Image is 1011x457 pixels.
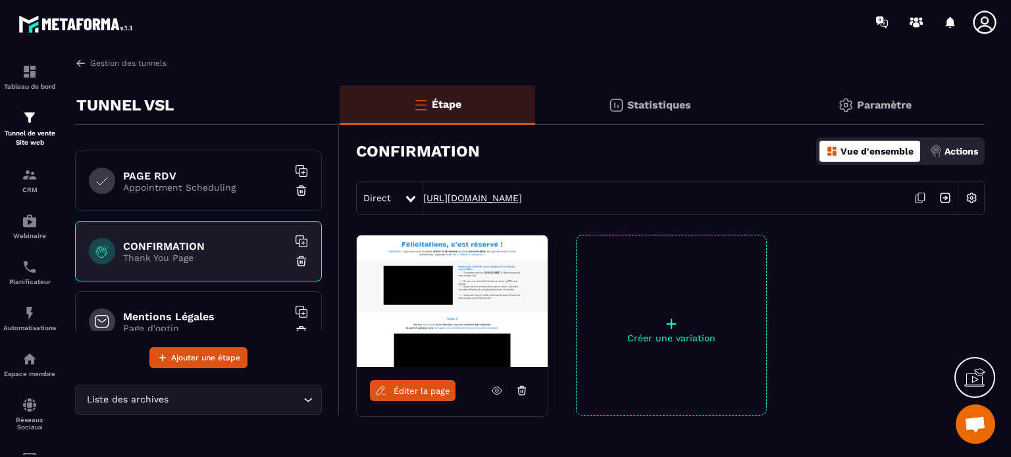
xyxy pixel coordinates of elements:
[22,110,38,126] img: formation
[423,193,522,203] a: [URL][DOMAIN_NAME]
[3,203,56,249] a: automationsautomationsWebinaire
[295,254,308,268] img: trash
[18,12,137,36] img: logo
[357,235,548,367] img: image
[295,325,308,338] img: trash
[3,278,56,285] p: Planificateur
[22,213,38,229] img: automations
[3,295,56,341] a: automationsautomationsAutomatisations
[84,393,171,407] span: Liste des archives
[3,249,56,295] a: schedulerschedulerPlanificateur
[149,347,247,368] button: Ajouter une étape
[123,310,288,323] h6: Mentions Légales
[171,351,240,364] span: Ajouter une étape
[356,142,480,160] h3: CONFIRMATION
[3,54,56,100] a: formationformationTableau de bord
[123,182,288,193] p: Appointment Scheduling
[123,240,288,253] h6: CONFIRMATION
[627,99,691,111] p: Statistiques
[22,397,38,413] img: social-network
[841,146,914,156] p: Vue d'ensemble
[413,97,428,112] img: bars-o.4a397970.svg
[22,305,38,321] img: automations
[22,259,38,275] img: scheduler
[22,351,38,367] img: automations
[3,370,56,377] p: Espace membre
[75,385,322,415] div: Search for option
[930,145,942,157] img: actions.d6e523a2.png
[3,416,56,431] p: Réseaux Sociaux
[363,193,391,203] span: Direct
[76,92,174,118] p: TUNNEL VSL
[3,387,56,441] a: social-networksocial-networkRéseaux Sociaux
[959,185,984,210] img: setting-w.858f3a88.svg
[22,64,38,80] img: formation
[171,393,300,407] input: Search for option
[123,170,288,182] h6: PAGE RDV
[956,404,995,444] div: Ouvrir le chat
[3,324,56,331] p: Automatisations
[608,97,624,113] img: stats.20deebd0.svg
[3,157,56,203] a: formationformationCRM
[432,98,461,110] p: Étape
[3,129,56,147] p: Tunnel de vente Site web
[3,341,56,387] a: automationsautomationsEspace membre
[3,100,56,157] a: formationformationTunnel de vente Site web
[123,253,288,263] p: Thank You Page
[577,314,766,333] p: +
[3,232,56,239] p: Webinaire
[3,83,56,90] p: Tableau de bord
[370,380,455,401] a: Éditer la page
[838,97,854,113] img: setting-gr.5f69749f.svg
[123,323,288,333] p: Page d'optin
[75,57,167,69] a: Gestion des tunnels
[857,99,912,111] p: Paramètre
[75,57,87,69] img: arrow
[3,186,56,193] p: CRM
[22,167,38,183] img: formation
[577,333,766,343] p: Créer une variation
[826,145,838,157] img: dashboard-orange.40269519.svg
[394,386,450,396] span: Éditer la page
[933,185,958,210] img: arrow-next.bcc2205e.svg
[945,146,978,156] p: Actions
[295,184,308,197] img: trash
